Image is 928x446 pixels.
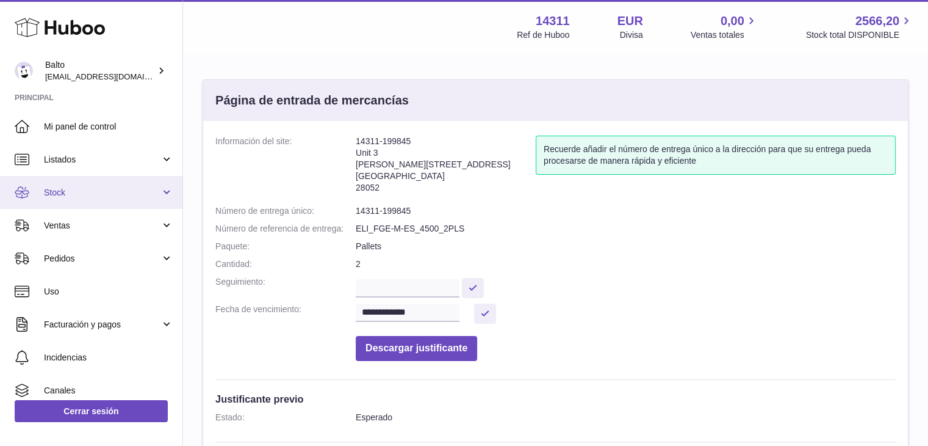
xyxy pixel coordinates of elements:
strong: EUR [617,13,643,29]
dd: Esperado [356,412,896,423]
span: Ventas [44,220,160,232]
a: 2566,20 Stock total DISPONIBLE [806,13,913,41]
dt: Número de referencia de entrega: [215,223,356,235]
div: Balto [45,59,155,82]
address: 14311-199845 Unit 3 [PERSON_NAME][STREET_ADDRESS] [GEOGRAPHIC_DATA] 28052 [356,136,536,199]
span: Pedidos [44,253,160,265]
dt: Número de entrega único: [215,205,356,217]
div: Divisa [620,29,643,41]
strong: 14311 [536,13,570,29]
a: 0,00 Ventas totales [691,13,758,41]
dt: Estado: [215,412,356,423]
span: Listados [44,154,160,166]
img: ops@balto.fr [15,62,33,80]
dt: Fecha de vencimiento: [215,304,356,324]
dd: ELI_FGE-M-ES_4500_2PLS [356,223,896,235]
button: Descargar justificante [356,336,477,361]
dt: Seguimiento: [215,276,356,298]
span: [EMAIL_ADDRESS][DOMAIN_NAME] [45,71,179,81]
span: Ventas totales [691,29,758,41]
h3: Justificante previo [215,392,896,406]
span: Uso [44,286,173,298]
h3: Página de entrada de mercancías [215,92,409,109]
dd: Pallets [356,241,896,252]
div: Ref de Huboo [517,29,569,41]
dt: Paquete: [215,241,356,252]
span: Stock [44,187,160,199]
dd: 14311-199845 [356,205,896,217]
a: Cerrar sesión [15,400,168,422]
dt: Información del site: [215,136,356,199]
dd: 2 [356,258,896,270]
div: Recuerde añadir el número de entrega único a la dirección para que su entrega pueda procesarse de... [536,136,896,175]
span: 2566,20 [855,13,899,29]
span: Canales [44,385,173,397]
span: 0,00 [721,13,744,29]
span: Stock total DISPONIBLE [806,29,913,41]
dt: Cantidad: [215,258,356,270]
span: Facturación y pagos [44,319,160,331]
span: Incidencias [44,352,173,364]
span: Mi panel de control [44,121,173,133]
